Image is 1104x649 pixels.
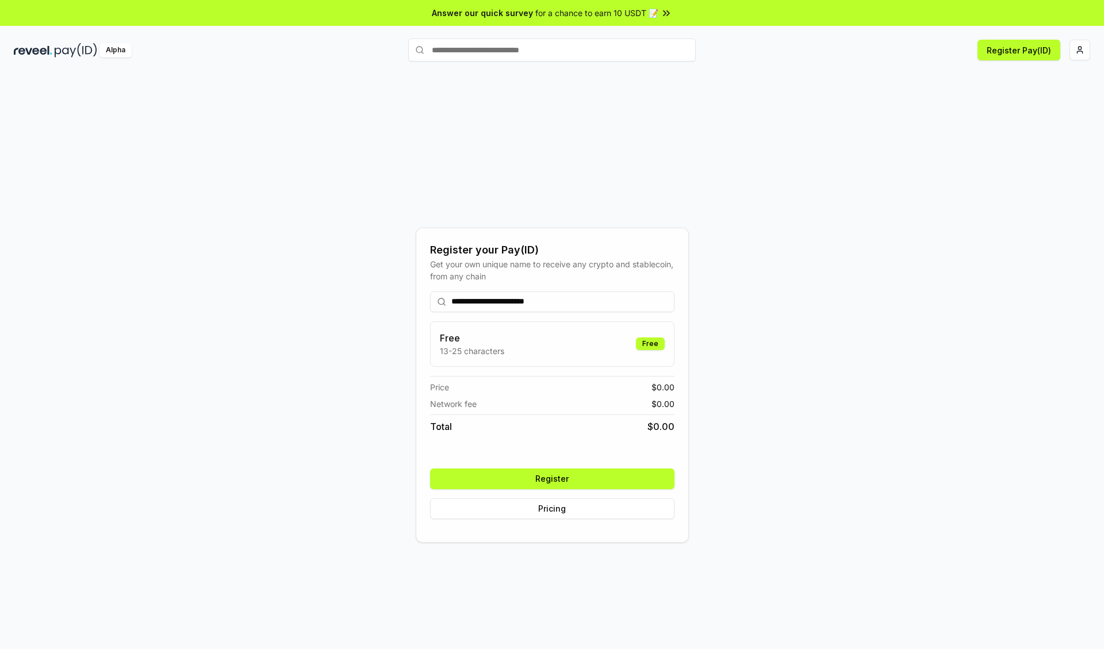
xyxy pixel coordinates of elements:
[55,43,97,57] img: pay_id
[14,43,52,57] img: reveel_dark
[651,381,674,393] span: $ 0.00
[647,420,674,433] span: $ 0.00
[430,381,449,393] span: Price
[430,398,477,410] span: Network fee
[430,242,674,258] div: Register your Pay(ID)
[977,40,1060,60] button: Register Pay(ID)
[99,43,132,57] div: Alpha
[430,498,674,519] button: Pricing
[651,398,674,410] span: $ 0.00
[636,337,665,350] div: Free
[440,345,504,357] p: 13-25 characters
[430,468,674,489] button: Register
[430,420,452,433] span: Total
[430,258,674,282] div: Get your own unique name to receive any crypto and stablecoin, from any chain
[440,331,504,345] h3: Free
[535,7,658,19] span: for a chance to earn 10 USDT 📝
[432,7,533,19] span: Answer our quick survey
